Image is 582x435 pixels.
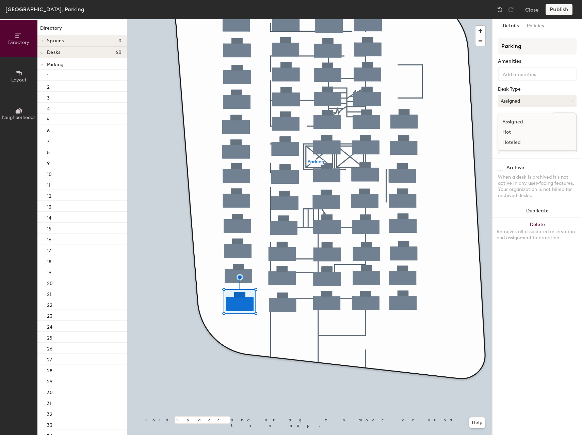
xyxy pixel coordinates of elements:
p: 17 [47,246,51,254]
p: 23 [47,311,52,319]
span: 60 [115,50,122,55]
p: 7 [47,137,49,145]
p: 10 [47,169,52,177]
p: 9 [47,159,50,166]
p: 16 [47,235,51,243]
span: Layout [11,77,27,83]
div: Hoteled [498,137,566,148]
div: Desk Type [498,87,577,92]
p: 13 [47,202,51,210]
p: 32 [47,409,52,417]
div: Assigned [498,117,566,127]
span: Directory [8,40,29,45]
div: Removes all associated reservation and assignment information [497,229,578,241]
p: 24 [47,322,52,330]
img: Undo [497,6,503,13]
p: 20 [47,279,53,286]
p: 5 [47,115,50,123]
p: 27 [47,355,52,363]
p: 21 [47,289,51,297]
span: Neighborhoods [2,115,35,120]
p: 31 [47,399,51,406]
img: Redo [507,6,514,13]
p: 22 [47,300,52,308]
p: 33 [47,420,52,428]
input: Add amenities [501,70,563,78]
p: 3 [47,93,50,101]
p: 26 [47,344,52,352]
button: Close [525,4,539,15]
p: 4 [47,104,50,112]
p: 29 [47,377,52,385]
button: Details [499,19,523,33]
button: Ungroup [552,112,577,124]
p: 25 [47,333,52,341]
p: 12 [47,191,51,199]
p: 19 [47,268,51,275]
button: Policies [523,19,548,33]
span: 0 [118,38,122,44]
div: When a desk is archived it's not active in any user-facing features. Your organization is not bil... [498,174,577,199]
p: 30 [47,388,53,395]
span: Spaces [47,38,64,44]
p: 1 [47,71,49,79]
div: Hot [498,127,566,137]
p: 18 [47,257,51,265]
div: Amenities [498,59,577,64]
button: Help [469,417,485,428]
div: [GEOGRAPHIC_DATA], Parking [5,5,84,14]
button: Assigned [498,95,577,107]
p: 15 [47,224,51,232]
p: 2 [47,82,50,90]
h1: Directory [37,25,127,35]
span: Desks [47,50,60,55]
p: 6 [47,126,50,134]
button: DeleteRemoves all associated reservation and assignment information [492,218,582,248]
p: 28 [47,366,52,374]
p: 14 [47,213,51,221]
p: 11 [47,180,50,188]
span: Parking [47,62,63,67]
button: Duplicate [492,204,582,218]
p: 8 [47,148,50,155]
div: Archive [506,165,524,170]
